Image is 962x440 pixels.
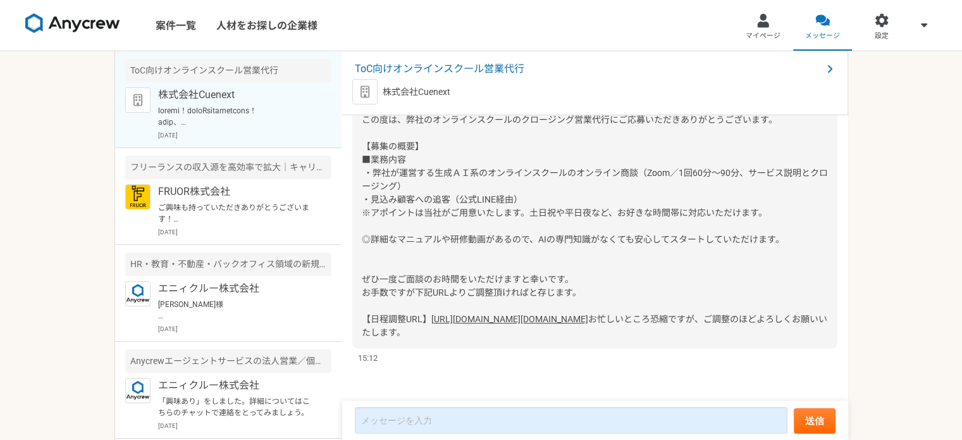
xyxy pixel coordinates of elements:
img: default_org_logo-42cde973f59100197ec2c8e796e4974ac8490bb5b08a0eb061ff975e4574aa76.png [352,79,378,104]
p: [PERSON_NAME]様 Anycrewの[PERSON_NAME]と申します。 案件にご興味をお持ちいただきありがとうございます。 ご応募にあたり、下記質問へのご回答をお願いいたします。 ... [158,299,314,322]
img: logo_text_blue_01.png [125,378,151,403]
p: [DATE] [158,421,331,431]
span: 15:12 [358,352,378,364]
img: 8DqYSo04kwAAAAASUVORK5CYII= [25,13,120,34]
p: エニィクルー株式会社 [158,281,314,296]
div: ToC向けオンラインスクール営業代行 [125,59,331,82]
p: エニィクルー株式会社 [158,378,314,393]
div: HR・教育・不動産・バックオフィス領域の新規事業 0→1で事業を立ち上げたい方 [125,253,331,276]
button: 送信 [794,408,836,434]
img: logo_text_blue_01.png [125,281,151,306]
img: default_org_logo-42cde973f59100197ec2c8e796e4974ac8490bb5b08a0eb061ff975e4574aa76.png [125,87,151,113]
p: 株式会社Cuenext [158,87,314,103]
p: [DATE] [158,227,331,237]
span: ToC向けオンラインスクール営業代行 [355,61,822,77]
span: 設定 [875,31,889,41]
span: メッセージ [805,31,840,41]
p: 「興味あり」をしました。詳細についてはこちらのチャットで連絡をとってみましょう。 [158,396,314,418]
p: loremi！doloRsitametcons！ adip、elitseddoeiusmodtemporincididuntutlaboree。 【dolor】 ■magn ・aliquaeni... [158,105,314,128]
span: はじめまして！株式会社Cuenextと申します！ この度は、弊社のオンラインスクールのクロージング営業代行にご応募いただきありがとうございます。 【募集の概要】 ■業務内容 ・弊社が運営する生成... [362,101,828,324]
a: [URL][DOMAIN_NAME][DOMAIN_NAME] [431,314,588,324]
p: 株式会社Cuenext [383,85,450,99]
p: [DATE] [158,130,331,140]
div: Anycrewエージェントサービスの法人営業／個人アドバイザー（RA・CA） [125,349,331,373]
span: お忙しいところ恐縮ですが、ご調整のほどよろしくお願いいたします。 [362,314,827,337]
p: [DATE] [158,324,331,334]
p: ご興味も持っていただきありがとうございます！ FRUOR株式会社の[PERSON_NAME]です。 ぜひ一度オンラインにて詳細のご説明がでできればと思っております。 〜〜〜〜〜〜〜〜〜〜〜〜〜〜... [158,202,314,225]
span: マイページ [746,31,780,41]
div: フリーランスの収入源を高効率で拡大｜キャリアアドバイザー（完全リモート） [125,156,331,179]
p: FRUOR株式会社 [158,184,314,199]
img: FRUOR%E3%83%AD%E3%82%B3%E3%82%99.png [125,184,151,210]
